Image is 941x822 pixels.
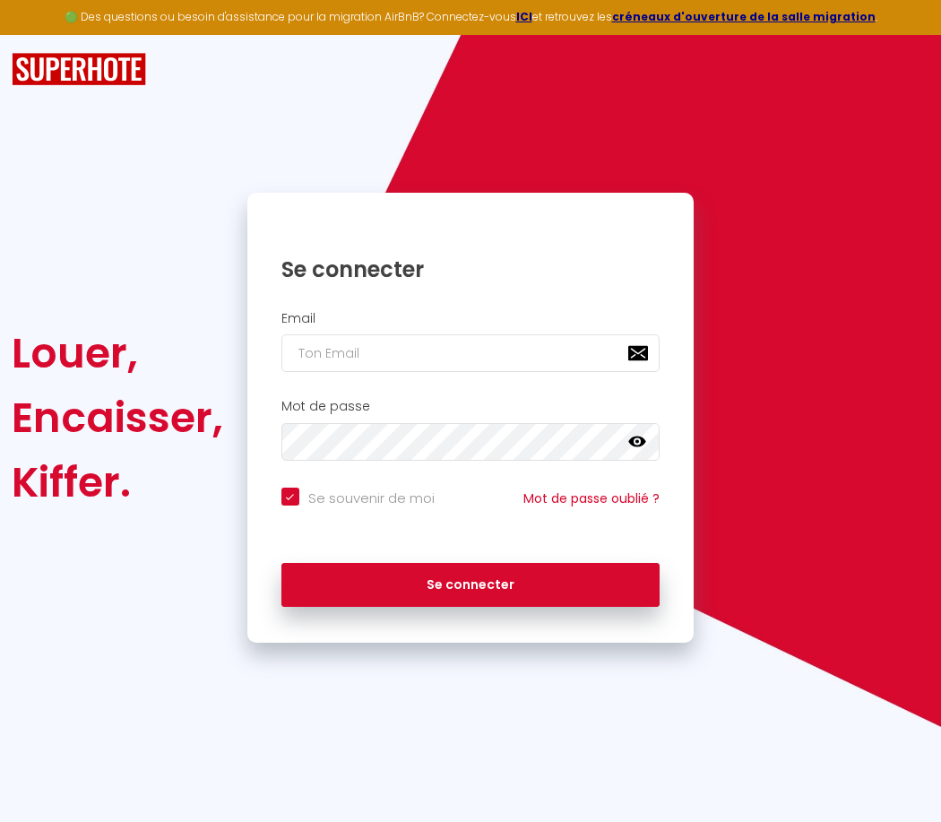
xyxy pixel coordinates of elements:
div: Encaisser, [12,385,223,450]
h1: Se connecter [281,255,660,283]
button: Se connecter [281,563,660,608]
div: Louer, [12,321,223,385]
a: créneaux d'ouverture de la salle migration [612,9,876,24]
a: ICI [516,9,532,24]
h2: Email [281,311,660,326]
a: Mot de passe oublié ? [523,489,660,507]
input: Ton Email [281,334,660,372]
h2: Mot de passe [281,399,660,414]
img: SuperHote logo [12,53,146,86]
div: Kiffer. [12,450,223,515]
